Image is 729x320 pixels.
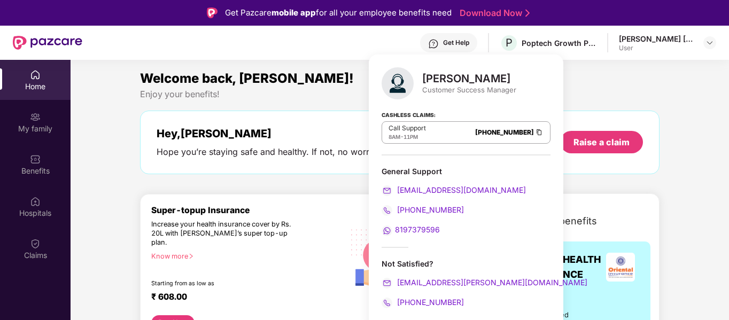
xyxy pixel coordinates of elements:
[460,7,526,19] a: Download Now
[151,205,344,215] div: Super-topup Insurance
[428,38,439,49] img: svg+xml;base64,PHN2ZyBpZD0iSGVscC0zMngzMiIgeG1sbnM9Imh0dHA6Ly93d3cudzMub3JnLzIwMDAvc3ZnIiB3aWR0aD...
[422,85,516,95] div: Customer Success Manager
[395,298,464,307] span: [PHONE_NUMBER]
[382,225,392,236] img: svg+xml;base64,PHN2ZyB4bWxucz0iaHR0cDovL3d3dy53My5vcmcvMjAwMC9zdmciIHdpZHRoPSIyMCIgaGVpZ2h0PSIyMC...
[395,205,464,214] span: [PHONE_NUMBER]
[382,298,392,308] img: svg+xml;base64,PHN2ZyB4bWxucz0iaHR0cDovL3d3dy53My5vcmcvMjAwMC9zdmciIHdpZHRoPSIyMCIgaGVpZ2h0PSIyMC...
[382,259,550,308] div: Not Satisfied?
[382,298,464,307] a: [PHONE_NUMBER]
[395,225,440,234] span: 8197379596
[157,146,462,158] div: Hope you’re staying safe and healthy. If not, no worries. We’re here to help.
[404,134,418,140] span: 11PM
[382,108,436,120] strong: Cashless Claims:
[207,7,218,18] img: Logo
[151,280,299,287] div: Starting from as low as
[151,220,298,247] div: Increase your health insurance cover by Rs. 20L with [PERSON_NAME]’s super top-up plan.
[382,205,464,214] a: [PHONE_NUMBER]
[140,71,354,86] span: Welcome back, [PERSON_NAME]!
[705,38,714,47] img: svg+xml;base64,PHN2ZyBpZD0iRHJvcGRvd24tMzJ4MzIiIHhtbG5zPSJodHRwOi8vd3d3LnczLm9yZy8yMDAwL3N2ZyIgd2...
[382,185,526,194] a: [EMAIL_ADDRESS][DOMAIN_NAME]
[573,136,630,148] div: Raise a claim
[525,252,601,283] span: GROUP HEALTH INSURANCE
[475,128,534,136] a: [PHONE_NUMBER]
[30,196,41,207] img: svg+xml;base64,PHN2ZyBpZD0iSG9zcGl0YWxzIiB4bWxucz0iaHR0cDovL3d3dy53My5vcmcvMjAwMC9zdmciIHdpZHRoPS...
[225,6,452,19] div: Get Pazcare for all your employee benefits need
[535,128,544,137] img: Clipboard Icon
[140,89,660,100] div: Enjoy your benefits!
[422,72,516,85] div: [PERSON_NAME]
[382,166,550,236] div: General Support
[151,252,338,260] div: Know more
[506,36,513,49] span: P
[382,225,440,234] a: 8197379596
[606,253,635,282] img: insurerLogo
[188,253,194,259] span: right
[30,238,41,249] img: svg+xml;base64,PHN2ZyBpZD0iQ2xhaW0iIHhtbG5zPSJodHRwOi8vd3d3LnczLm9yZy8yMDAwL3N2ZyIgd2lkdGg9IjIwIi...
[157,127,462,140] div: Hey, [PERSON_NAME]
[30,112,41,122] img: svg+xml;base64,PHN2ZyB3aWR0aD0iMjAiIGhlaWdodD0iMjAiIHZpZXdCb3g9IjAgMCAyMCAyMCIgZmlsbD0ibm9uZSIgeG...
[30,154,41,165] img: svg+xml;base64,PHN2ZyBpZD0iQmVuZWZpdHMiIHhtbG5zPSJodHRwOi8vd3d3LnczLm9yZy8yMDAwL3N2ZyIgd2lkdGg9Ij...
[395,185,526,194] span: [EMAIL_ADDRESS][DOMAIN_NAME]
[30,69,41,80] img: svg+xml;base64,PHN2ZyBpZD0iSG9tZSIgeG1sbnM9Imh0dHA6Ly93d3cudzMub3JnLzIwMDAvc3ZnIiB3aWR0aD0iMjAiIG...
[619,34,694,44] div: [PERSON_NAME] [PERSON_NAME]
[382,205,392,216] img: svg+xml;base64,PHN2ZyB4bWxucz0iaHR0cDovL3d3dy53My5vcmcvMjAwMC9zdmciIHdpZHRoPSIyMCIgaGVpZ2h0PSIyMC...
[382,278,392,288] img: svg+xml;base64,PHN2ZyB4bWxucz0iaHR0cDovL3d3dy53My5vcmcvMjAwMC9zdmciIHdpZHRoPSIyMCIgaGVpZ2h0PSIyMC...
[344,218,427,302] img: svg+xml;base64,PHN2ZyB4bWxucz0iaHR0cDovL3d3dy53My5vcmcvMjAwMC9zdmciIHhtbG5zOnhsaW5rPSJodHRwOi8vd3...
[525,7,530,19] img: Stroke
[13,36,82,50] img: New Pazcare Logo
[151,292,334,305] div: ₹ 608.00
[443,38,469,47] div: Get Help
[382,166,550,176] div: General Support
[382,278,587,287] a: [EMAIL_ADDRESS][PERSON_NAME][DOMAIN_NAME]
[389,124,426,132] p: Call Support
[389,132,426,141] div: -
[389,134,400,140] span: 8AM
[395,278,587,287] span: [EMAIL_ADDRESS][PERSON_NAME][DOMAIN_NAME]
[382,67,414,99] img: svg+xml;base64,PHN2ZyB4bWxucz0iaHR0cDovL3d3dy53My5vcmcvMjAwMC9zdmciIHhtbG5zOnhsaW5rPSJodHRwOi8vd3...
[272,7,316,18] strong: mobile app
[522,38,596,48] div: Poptech Growth Private Limited
[382,185,392,196] img: svg+xml;base64,PHN2ZyB4bWxucz0iaHR0cDovL3d3dy53My5vcmcvMjAwMC9zdmciIHdpZHRoPSIyMCIgaGVpZ2h0PSIyMC...
[619,44,694,52] div: User
[382,259,550,269] div: Not Satisfied?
